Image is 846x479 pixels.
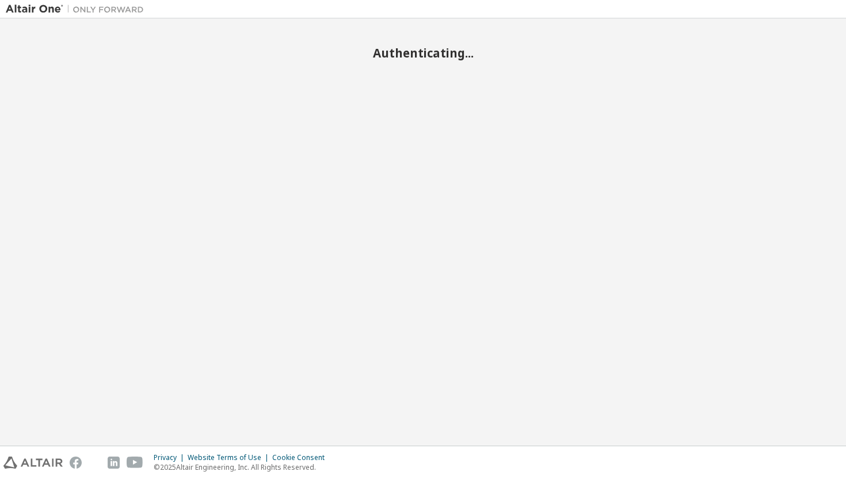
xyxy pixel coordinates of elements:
img: facebook.svg [70,457,82,469]
div: Website Terms of Use [188,453,272,462]
h2: Authenticating... [6,45,840,60]
div: Cookie Consent [272,453,331,462]
p: © 2025 Altair Engineering, Inc. All Rights Reserved. [154,462,331,472]
img: linkedin.svg [108,457,120,469]
img: altair_logo.svg [3,457,63,469]
div: Privacy [154,453,188,462]
img: Altair One [6,3,150,15]
img: youtube.svg [127,457,143,469]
